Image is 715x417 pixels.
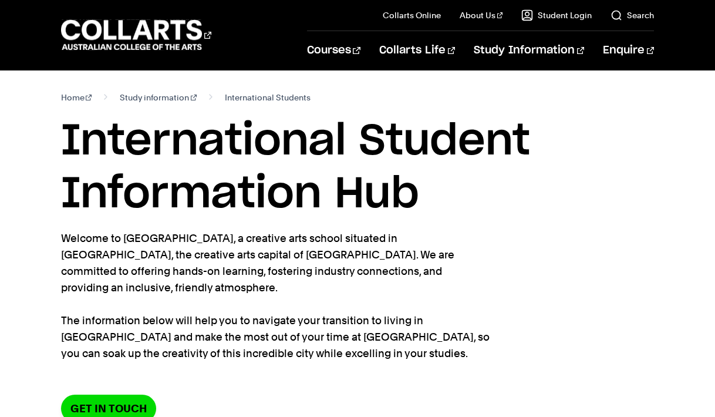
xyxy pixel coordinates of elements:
[383,9,441,21] a: Collarts Online
[61,18,211,52] div: Go to homepage
[603,31,654,70] a: Enquire
[379,31,455,70] a: Collarts Life
[460,9,503,21] a: About Us
[61,89,92,106] a: Home
[120,89,197,106] a: Study information
[307,31,360,70] a: Courses
[225,89,311,106] span: International Students
[474,31,584,70] a: Study Information
[61,115,655,221] h1: International Student Information Hub
[61,230,490,362] p: Welcome to [GEOGRAPHIC_DATA], a creative arts school situated in [GEOGRAPHIC_DATA], the creative ...
[611,9,654,21] a: Search
[521,9,592,21] a: Student Login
